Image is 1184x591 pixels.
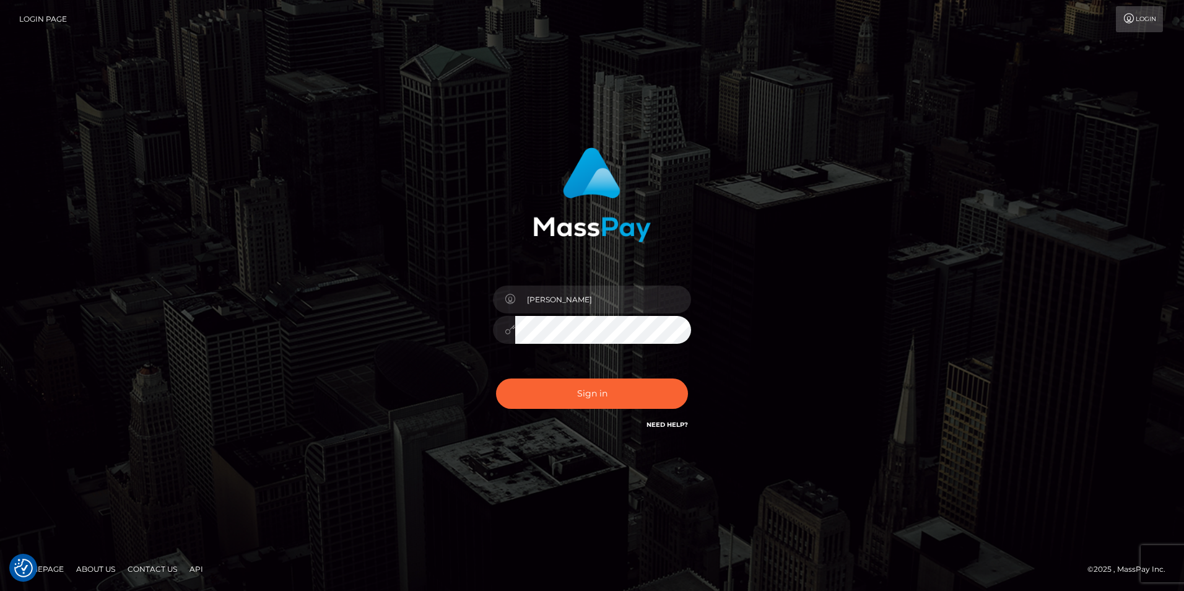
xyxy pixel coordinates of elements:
[14,559,33,577] img: Revisit consent button
[123,559,182,579] a: Contact Us
[14,559,69,579] a: Homepage
[533,147,651,242] img: MassPay Login
[14,559,33,577] button: Consent Preferences
[19,6,67,32] a: Login Page
[515,286,691,313] input: Username...
[496,379,688,409] button: Sign in
[1116,6,1163,32] a: Login
[71,559,120,579] a: About Us
[646,421,688,429] a: Need Help?
[185,559,208,579] a: API
[1087,563,1175,576] div: © 2025 , MassPay Inc.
